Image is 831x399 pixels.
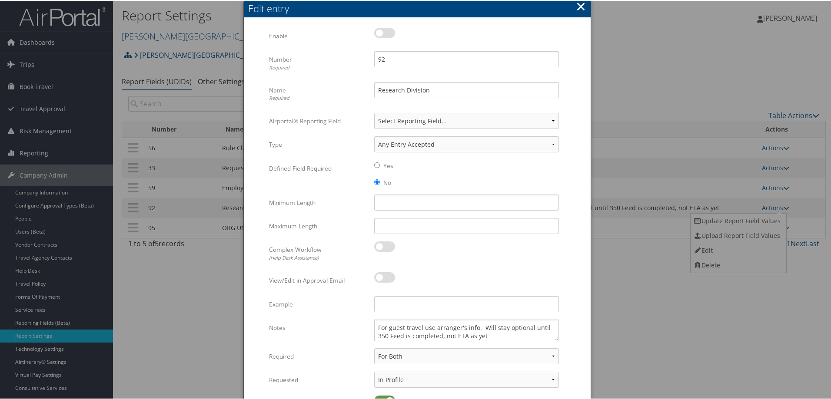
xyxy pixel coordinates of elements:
div: Required [269,94,368,101]
label: Notes [269,319,368,335]
label: Maximum Length [269,217,368,234]
label: Airportal® Reporting Field [269,112,368,129]
label: Complex Workflow [269,241,368,264]
label: No [383,178,391,186]
label: Example [269,295,368,312]
div: Edit entry [248,1,591,14]
label: Requested [269,371,368,387]
label: Number [269,50,368,74]
label: Required [269,347,368,364]
label: Enable [269,27,368,43]
label: Yes [383,161,393,169]
div: Required [269,63,368,71]
label: View/Edit in Approval Email [269,271,368,288]
label: Minimum Length [269,194,368,210]
div: (Help Desk Assistance) [269,254,368,261]
label: Type [269,135,368,152]
label: Defined Field Required [269,159,368,176]
label: Name [269,81,368,105]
